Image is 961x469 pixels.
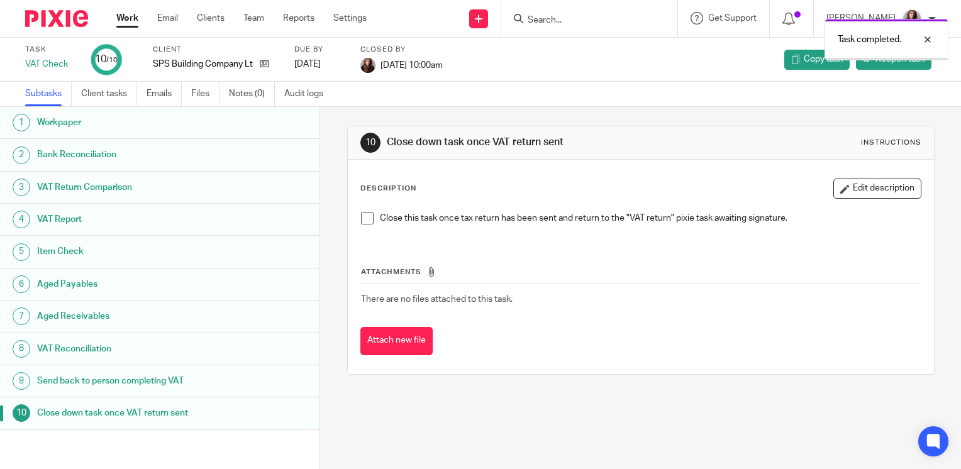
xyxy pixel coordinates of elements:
[106,57,118,63] small: /10
[333,12,367,25] a: Settings
[13,404,30,422] div: 10
[157,12,178,25] a: Email
[153,58,253,70] p: SPS Building Company Ltd
[360,133,381,153] div: 10
[902,9,922,29] img: IMG_0011.jpg
[37,178,217,197] h1: VAT Return Comparison
[361,295,513,304] span: There are no files attached to this task.
[381,60,443,69] span: [DATE] 10:00am
[37,372,217,390] h1: Send back to person completing VAT
[284,82,333,106] a: Audit logs
[13,211,30,228] div: 4
[116,12,138,25] a: Work
[25,45,75,55] label: Task
[153,45,279,55] label: Client
[360,58,375,73] img: IMG_0011.jpg
[25,10,88,27] img: Pixie
[838,33,901,46] p: Task completed.
[197,12,225,25] a: Clients
[13,243,30,261] div: 5
[13,372,30,390] div: 9
[13,340,30,358] div: 8
[13,307,30,325] div: 7
[37,210,217,229] h1: VAT Report
[37,339,217,358] h1: VAT Reconciliation
[387,136,667,149] h1: Close down task once VAT return sent
[861,138,921,148] div: Instructions
[13,179,30,196] div: 3
[833,179,921,199] button: Edit description
[37,307,217,326] h1: Aged Receivables
[25,82,72,106] a: Subtasks
[360,45,443,55] label: Closed by
[380,212,921,224] p: Close this task once tax return has been sent and return to the "VAT return" pixie task awaiting ...
[37,242,217,261] h1: Item Check
[37,275,217,294] h1: Aged Payables
[360,327,433,355] button: Attach new file
[95,52,118,67] div: 10
[360,184,416,194] p: Description
[283,12,314,25] a: Reports
[294,58,345,70] div: [DATE]
[191,82,219,106] a: Files
[229,82,275,106] a: Notes (0)
[37,113,217,132] h1: Workpaper
[25,58,75,70] div: VAT Check
[37,404,217,422] h1: Close down task once VAT return sent
[13,275,30,293] div: 6
[361,268,421,275] span: Attachments
[243,12,264,25] a: Team
[13,146,30,164] div: 2
[13,114,30,131] div: 1
[294,45,345,55] label: Due by
[37,145,217,164] h1: Bank Reconciliation
[81,82,137,106] a: Client tasks
[147,82,182,106] a: Emails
